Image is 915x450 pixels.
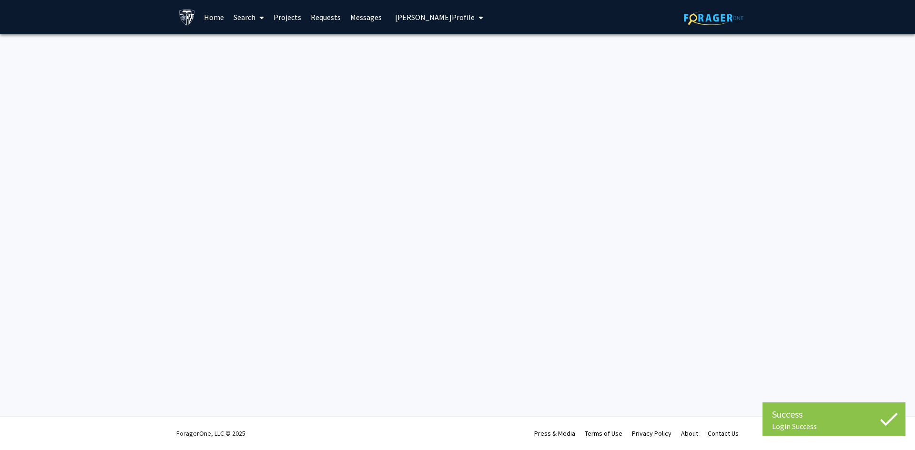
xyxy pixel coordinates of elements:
div: Success [772,407,896,421]
a: Messages [346,0,386,34]
a: Terms of Use [585,429,622,438]
a: Projects [269,0,306,34]
span: [PERSON_NAME] Profile [395,12,475,22]
a: Contact Us [708,429,739,438]
a: Press & Media [534,429,575,438]
a: About [681,429,698,438]
a: Requests [306,0,346,34]
img: ForagerOne Logo [684,10,743,25]
img: Johns Hopkins University Logo [179,9,195,26]
a: Privacy Policy [632,429,671,438]
a: Search [229,0,269,34]
div: ForagerOne, LLC © 2025 [176,417,245,450]
div: Login Success [772,421,896,431]
a: Home [199,0,229,34]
